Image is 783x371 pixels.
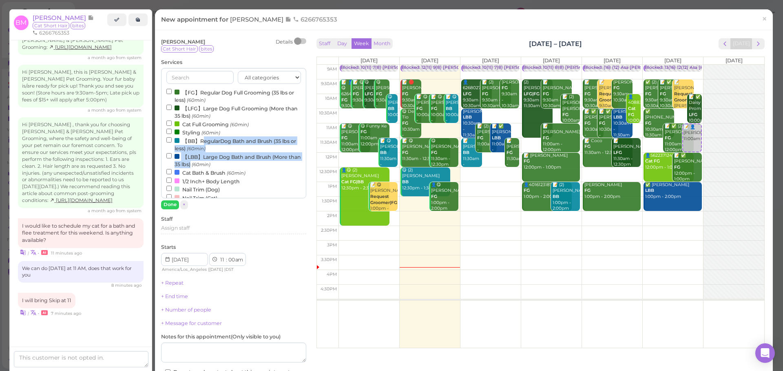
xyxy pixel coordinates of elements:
[161,244,176,251] label: Starts
[674,79,693,121] div: 📝 [PERSON_NAME] [PERSON_NAME] 9:30am - 10:30am
[431,138,458,168] div: 😋 [PERSON_NAME] 11:30am - 12:30pm
[664,123,694,153] div: 📝 ✅ (2) [PERSON_NAME] 11:00am - 12:00pm
[166,169,172,174] input: Cat Bath & Brush (60min)
[725,57,743,64] span: [DATE]
[659,79,679,109] div: 📝 ✅ (2) [PERSON_NAME] 9:30am - 10:30am
[599,91,628,103] b: Request Groomer|LFG
[445,94,459,130] div: 📝 😋 [PERSON_NAME] 10:00am - 11:00am
[683,124,701,142] div: 📝 👤[PERSON_NAME] 11:00am
[543,135,549,140] b: FG
[166,89,172,94] input: 【FG】Regular Dog Full Grooming (35 lbs or less) (60min)
[28,311,29,316] i: |
[402,91,408,97] b: FG
[361,57,378,64] span: [DATE]
[645,121,651,126] b: FG
[462,138,482,174] div: 📝 [PERSON_NAME] 11:30am - 12:30pm
[166,121,172,126] input: Cat Full Grooming (60min)
[18,261,144,283] div: We can do [DATE] at 11 AM, does that work for you
[33,14,88,22] span: [PERSON_NAME]
[502,85,508,90] b: FG
[463,91,471,97] b: LFG
[18,65,144,108] div: Hi [PERSON_NAME], this is [PERSON_NAME] & [PERSON_NAME] Pet Grooming. Your fur baby is/are ready ...
[524,158,530,164] b: FG
[166,177,240,185] label: 1/2 Inch+ Body Length
[166,185,220,193] label: Nail Trim (Dog)
[161,200,179,209] button: Done
[327,66,337,72] span: 9am
[166,186,172,191] input: Nail Trim (Dog)
[431,106,437,111] b: FG
[50,198,113,203] a: [URL][DOMAIN_NAME]
[33,22,69,29] span: Cat Short Hair
[462,65,575,71] div: Blocked: 10(11) 7(8) [PERSON_NAME] • Appointment
[316,38,333,49] button: Staff
[161,45,198,53] span: Cat Short Hair
[446,106,452,111] b: BB
[161,15,339,23] span: New appointment for
[325,96,337,101] span: 10am
[599,121,605,126] b: FG
[524,188,530,193] b: FG
[18,248,144,257] div: •
[161,225,190,231] span: Assign staff
[161,307,211,313] a: + Number of people
[319,110,337,116] span: 10:30am
[463,150,469,155] b: BB
[364,79,378,115] div: 😋 [PERSON_NAME] 9:30am - 10:30am
[584,79,604,109] div: 📝 [PERSON_NAME] 9:30am - 10:30am
[762,13,767,24] span: ×
[664,57,681,64] span: [DATE]
[645,158,660,164] b: Cat FG
[341,167,389,191] div: 👤😋 (2) [PERSON_NAME] 12:30pm - 2:30pm
[161,293,188,299] a: + End time
[523,79,553,109] div: (2) [PERSON_NAME] 9:30am - 11:30am
[226,267,234,272] span: DST
[645,91,651,97] b: FG
[584,182,641,200] div: [PERSON_NAME] 1:00pm - 2:00pm
[166,194,172,200] input: Nail Trim (Cat)
[166,136,301,152] label: 【BB】RegularDog Bath and Brush (35 lbs or less)
[166,104,301,120] label: 【LFG】Large Dog Full Grooming (More than 35 lbs)
[552,182,580,212] div: 📝 (2) [PERSON_NAME] 1:00pm - 2:00pm
[341,123,370,153] div: 📝 😋 [PERSON_NAME] 11:00am - 12:00pm
[645,79,664,109] div: ✅ (2) [PERSON_NAME] 9:30am - 10:30am
[321,228,337,233] span: 2:30pm
[599,109,618,145] div: 📝 ✅ [PERSON_NAME] 10:30am - 11:30am
[180,200,188,209] button: ×
[209,267,223,272] span: [DATE]
[88,208,116,213] span: 09/06/2025 05:30pm
[88,14,94,22] span: Note
[628,106,635,117] b: Cat FG
[51,311,81,316] span: 10/07/2025 03:47pm
[352,38,372,49] button: Week
[353,91,359,97] b: FG
[431,94,450,130] div: 📝 😋 [PERSON_NAME] 10:00am - 11:00am
[18,26,144,55] div: Here is your copy of form 'Intake Consent' from [PERSON_NAME] & [PERSON_NAME] Pet Grooming:
[689,112,697,117] b: LFG
[380,138,398,174] div: 📝 😋 [PERSON_NAME] 11:30am - 12:30pm
[183,202,186,207] span: ×
[674,153,701,182] div: 📝 ✅ [PERSON_NAME] 12:00pm - 1:00pm
[166,152,301,168] label: 【LBB】Large Dog Bath and Brush (More than 35 lbs)
[463,114,472,120] b: LBB
[416,94,436,130] div: 📝 😋 (3) [PERSON_NAME] 10:00am - 11:00am
[161,39,205,45] span: [PERSON_NAME]
[332,38,352,49] button: Day
[542,123,580,153] div: 📝 [PERSON_NAME] 11:00am - 12:00pm
[431,150,437,155] b: FG
[380,150,387,155] b: BB
[161,266,252,273] div: | |
[524,91,540,97] b: LFG|FG
[482,91,488,97] b: FG
[71,22,85,29] span: bites
[645,153,693,171] div: 👤5622371243 12:00pm - 1:00pm
[321,257,337,262] span: 3:30pm
[523,65,637,71] div: Blocked: 10(11) 8(8) [PERSON_NAME] • Appointment
[327,242,337,248] span: 3pm
[320,140,337,145] span: 11:30am
[613,114,622,120] b: LBB
[161,59,182,66] label: Services
[166,105,172,110] input: 【LFG】Large Dog Full Grooming (More than 35 lbs) (60min)
[613,138,641,168] div: 📝 [PERSON_NAME] 11:30am - 12:30pm
[506,138,520,174] div: 📝 [PERSON_NAME] 11:30am - 12:30pm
